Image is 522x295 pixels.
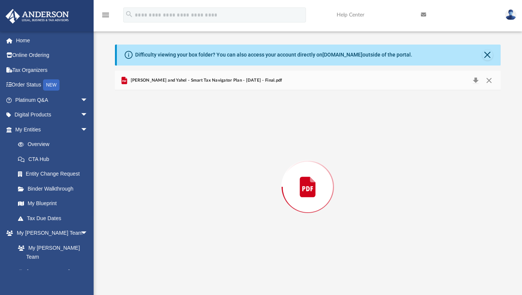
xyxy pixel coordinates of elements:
[5,92,99,107] a: Platinum Q&Aarrow_drop_down
[469,75,482,86] button: Download
[10,152,99,167] a: CTA Hub
[115,71,501,284] div: Preview
[5,33,99,48] a: Home
[101,14,110,19] a: menu
[322,52,362,58] a: [DOMAIN_NAME]
[5,77,99,93] a: Order StatusNEW
[10,264,95,288] a: [PERSON_NAME] System
[5,63,99,77] a: Tax Organizers
[81,122,95,137] span: arrow_drop_down
[10,196,95,211] a: My Blueprint
[5,122,99,137] a: My Entitiesarrow_drop_down
[81,107,95,123] span: arrow_drop_down
[5,48,99,63] a: Online Ordering
[5,107,99,122] a: Digital Productsarrow_drop_down
[125,10,133,18] i: search
[129,77,282,84] span: [PERSON_NAME] and Yahel - Smart Tax Navigator Plan - [DATE] - Final.pdf
[10,211,99,226] a: Tax Due Dates
[101,10,110,19] i: menu
[5,226,95,241] a: My [PERSON_NAME] Teamarrow_drop_down
[135,51,412,59] div: Difficulty viewing your box folder? You can also access your account directly on outside of the p...
[43,79,60,91] div: NEW
[505,9,516,20] img: User Pic
[482,50,493,60] button: Close
[10,167,99,182] a: Entity Change Request
[10,181,99,196] a: Binder Walkthrough
[10,240,92,264] a: My [PERSON_NAME] Team
[81,226,95,241] span: arrow_drop_down
[3,9,71,24] img: Anderson Advisors Platinum Portal
[482,75,495,86] button: Close
[10,137,99,152] a: Overview
[81,92,95,108] span: arrow_drop_down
